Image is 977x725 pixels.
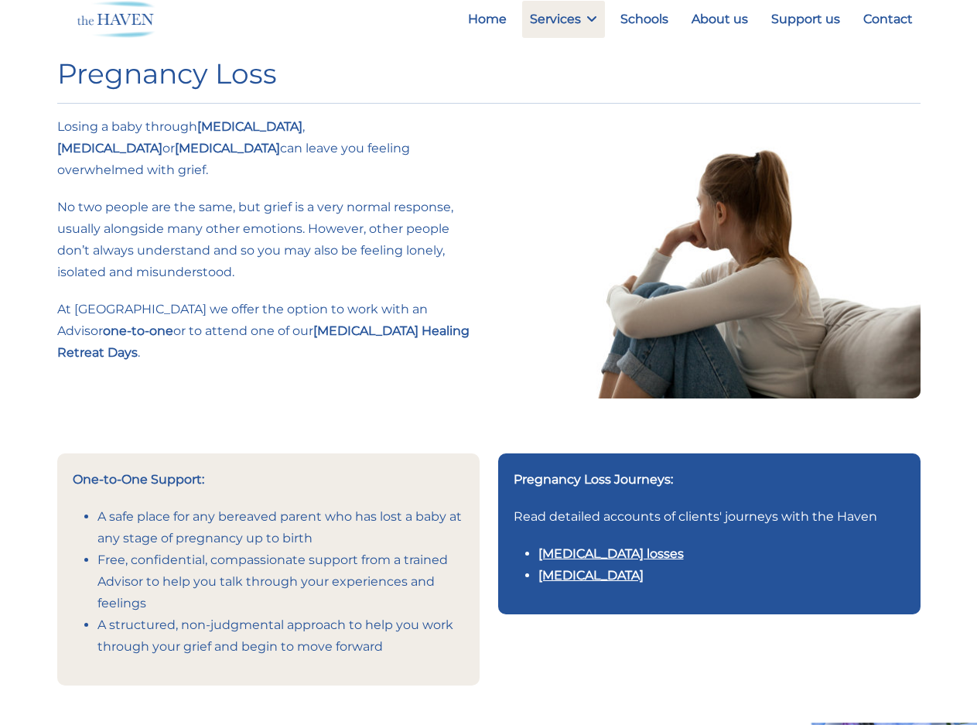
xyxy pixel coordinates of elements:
[97,614,464,658] li: A structured, non-judgmental approach to help you work through your grief and begin to move forward
[103,323,173,338] strong: one-to-one
[97,506,464,549] li: A safe place for any bereaved parent who has lost a baby at any stage of pregnancy up to birth
[684,1,756,38] a: About us
[514,506,905,528] p: Read detailed accounts of clients' journeys with the Haven
[498,116,921,398] img: Side view young woman looking away at window sitting on couch at home
[613,1,676,38] a: Schools
[97,549,464,614] li: Free, confidential, compassionate support from a trained Advisor to help you talk through your ex...
[460,1,514,38] a: Home
[57,116,480,181] p: Losing a baby through , or can leave you feeling overwhelmed with grief.
[57,197,480,283] p: No two people are the same, but grief is a very normal response, usually alongside many other emo...
[514,472,673,487] strong: Pregnancy Loss Journeys:
[538,568,644,583] a: [MEDICAL_DATA]
[538,546,684,561] a: [MEDICAL_DATA] losses
[175,141,280,156] strong: [MEDICAL_DATA]
[856,1,921,38] a: Contact
[73,472,204,487] strong: One-to-One Support:
[522,1,605,38] a: Services
[57,299,480,364] p: At [GEOGRAPHIC_DATA] we offer the option to work with an Advisor or to attend one of our .
[57,57,921,91] h1: Pregnancy Loss
[763,1,848,38] a: Support us
[197,119,302,134] strong: [MEDICAL_DATA]
[57,141,162,156] strong: [MEDICAL_DATA]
